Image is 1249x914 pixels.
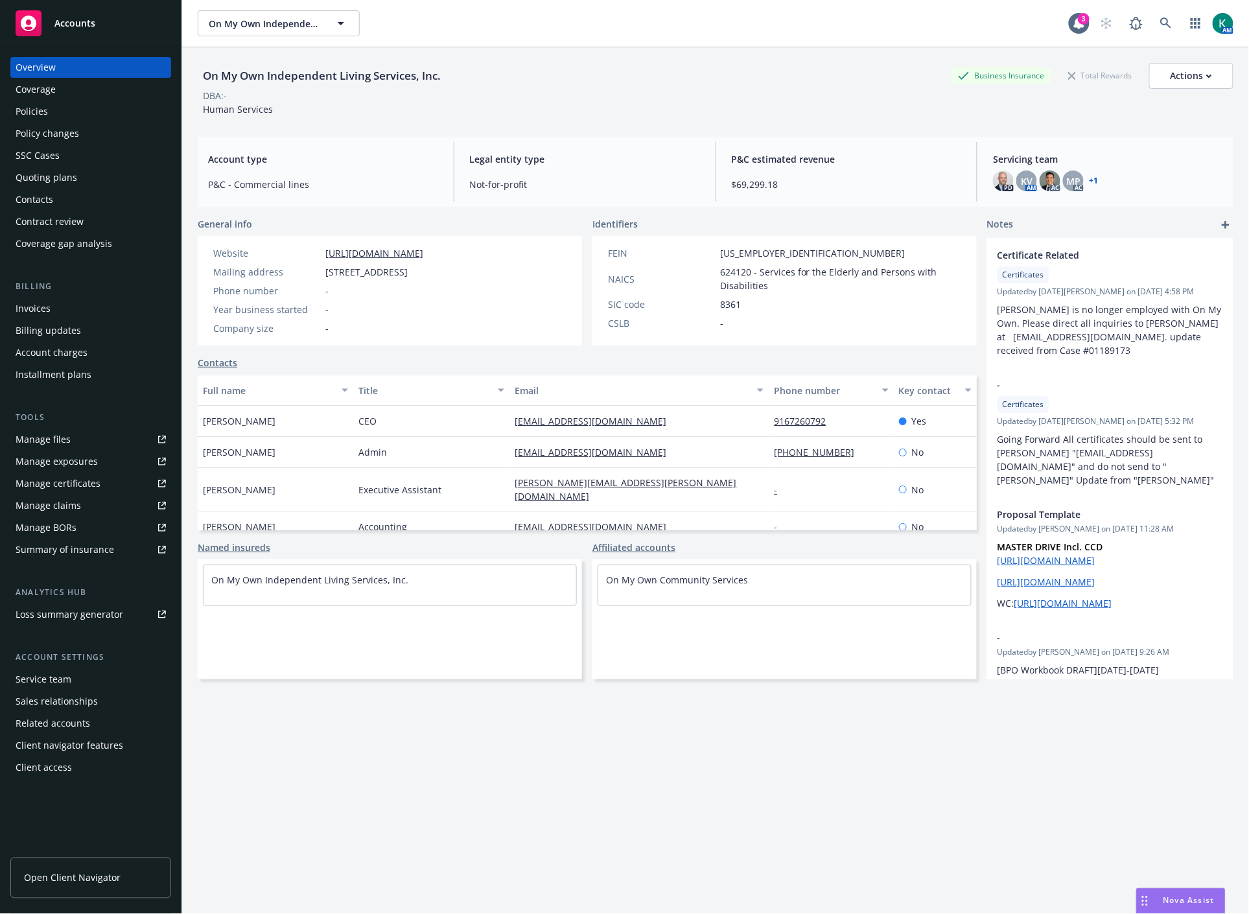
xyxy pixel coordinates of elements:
span: Legal entity type [470,152,700,166]
div: Phone number [774,384,874,397]
div: 3 [1078,13,1090,25]
div: Key contact [899,384,957,397]
div: CSLB [608,316,715,330]
a: Policies [10,101,171,122]
a: Contacts [10,189,171,210]
a: Search [1153,10,1179,36]
button: On My Own Independent Living Services, Inc. [198,10,360,36]
span: [PERSON_NAME] is no longer employed with On My Own. Please direct all inquiries to [PERSON_NAME] ... [998,303,1224,357]
div: Manage claims [16,495,81,516]
a: Overview [10,57,171,78]
a: Client navigator features [10,735,171,756]
div: SIC code [608,298,715,311]
button: Email [509,375,769,406]
a: Invoices [10,298,171,319]
img: photo [993,170,1014,191]
div: Full name [203,384,334,397]
span: Certificates [1003,399,1044,410]
a: Start snowing [1093,10,1119,36]
div: On My Own Independent Living Services, Inc. [198,67,446,84]
div: Quoting plans [16,167,77,188]
span: $69,299.18 [732,178,962,191]
span: Yes [912,414,927,428]
a: [URL][DOMAIN_NAME] [998,576,1095,588]
span: - [325,284,329,298]
div: Summary of insurance [16,539,114,560]
div: Year business started [213,303,320,316]
span: Accounts [54,18,95,29]
div: Contacts [16,189,53,210]
div: Coverage [16,79,56,100]
a: [URL][DOMAIN_NAME] [998,554,1095,567]
span: Executive Assistant [358,483,441,497]
span: Updated by [PERSON_NAME] on [DATE] 11:28 AM [998,523,1223,535]
span: On My Own Independent Living Services, Inc. [209,17,321,30]
div: -Updatedby [PERSON_NAME] on [DATE] 9:26 AM[BPO Workbook DRAFT][DATE]-[DATE][URL][DOMAIN_NAME] [BP... [987,620,1233,878]
p: WC: [998,596,1223,610]
span: [PERSON_NAME] [203,414,275,428]
div: Coverage gap analysis [16,233,112,254]
a: [URL][DOMAIN_NAME] [325,247,423,259]
a: Installment plans [10,364,171,385]
div: NAICS [608,272,715,286]
a: [PERSON_NAME][EMAIL_ADDRESS][PERSON_NAME][DOMAIN_NAME] [515,476,737,502]
p: [BPO Workbook DRAFT][DATE]-[DATE] [998,663,1223,677]
a: On My Own Independent Living Services, Inc. [211,574,408,586]
span: No [912,445,924,459]
div: Sales relationships [16,691,98,712]
img: photo [1040,170,1060,191]
span: Human Services [203,103,273,115]
span: Admin [358,445,387,459]
div: Actions [1171,64,1212,88]
a: Named insureds [198,541,270,554]
strong: MASTER DRIVE Incl. CCD [998,541,1103,553]
span: P&C estimated revenue [732,152,962,166]
div: Proposal TemplateUpdatedby [PERSON_NAME] on [DATE] 11:28 AMMASTER DRIVE Incl. CCD [URL][DOMAIN_NA... [987,497,1233,620]
span: Updated by [PERSON_NAME] on [DATE] 9:26 AM [998,646,1223,658]
a: Contract review [10,211,171,232]
span: [PERSON_NAME] [203,483,275,497]
a: Manage exposures [10,451,171,472]
a: 9167260792 [774,415,836,427]
span: [PERSON_NAME] [203,520,275,533]
div: Manage certificates [16,473,100,494]
div: Manage BORs [16,517,76,538]
div: Email [515,384,750,397]
span: Proposal Template [998,508,1189,521]
a: Manage certificates [10,473,171,494]
div: Total Rewards [1062,67,1139,84]
div: Company size [213,322,320,335]
div: Service team [16,669,71,690]
a: Manage files [10,429,171,450]
button: Actions [1149,63,1233,89]
div: Certificate RelatedCertificatesUpdatedby [DATE][PERSON_NAME] on [DATE] 4:58 PM[PERSON_NAME] is no... [987,238,1233,368]
span: [STREET_ADDRESS] [325,265,408,279]
div: FEIN [608,246,715,260]
span: Open Client Navigator [24,871,121,885]
div: Title [358,384,489,397]
span: Notes [987,217,1014,233]
span: Identifiers [592,217,638,231]
a: - [774,484,788,496]
div: Billing [10,280,171,293]
button: Title [353,375,509,406]
div: SSC Cases [16,145,60,166]
a: Related accounts [10,713,171,734]
span: - [998,631,1189,644]
span: Not-for-profit [470,178,700,191]
div: Tools [10,411,171,424]
a: +1 [1089,177,1098,185]
a: Report a Bug [1123,10,1149,36]
div: Client access [16,757,72,778]
div: Loss summary generator [16,604,123,625]
div: -CertificatesUpdatedby [DATE][PERSON_NAME] on [DATE] 5:32 PMGoing Forward All certificates should... [987,368,1233,497]
a: Switch app [1183,10,1209,36]
a: - [774,521,788,533]
button: Nova Assist [1136,888,1226,914]
div: Phone number [213,284,320,298]
span: [US_EMPLOYER_IDENTIFICATION_NUMBER] [720,246,905,260]
span: Certificate Related [998,248,1189,262]
div: Contract review [16,211,84,232]
span: Servicing team [993,152,1223,166]
div: Billing updates [16,320,81,341]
